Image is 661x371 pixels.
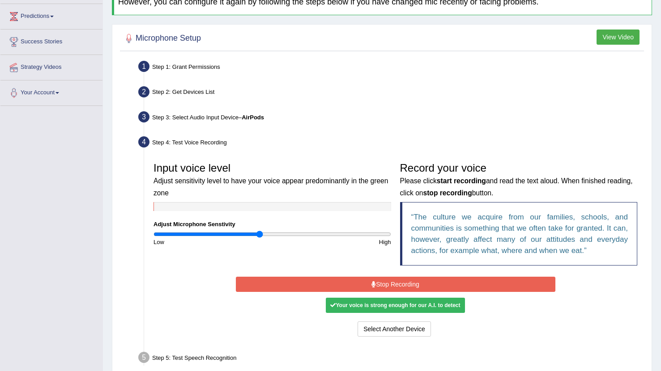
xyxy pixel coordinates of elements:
b: start recording [437,177,486,185]
h3: Input voice level [154,162,391,198]
button: View Video [597,30,640,45]
div: Your voice is strong enough for our A.I. to detect [326,298,465,313]
a: Predictions [0,4,102,26]
div: Step 5: Test Speech Recognition [134,349,648,369]
button: Stop Recording [236,277,555,292]
h2: Microphone Setup [122,32,201,45]
div: Step 1: Grant Permissions [134,58,648,78]
span: – [239,114,264,121]
b: AirPods [242,114,264,121]
small: Adjust sensitivity level to have your voice appear predominantly in the green zone [154,177,388,196]
a: Strategy Videos [0,55,102,77]
small: Please click and read the text aloud. When finished reading, click on button. [400,177,633,196]
div: Step 2: Get Devices List [134,84,648,103]
h3: Record your voice [400,162,638,198]
label: Adjust Microphone Senstivity [154,220,235,228]
div: Step 4: Test Voice Recording [134,134,648,153]
div: Step 3: Select Audio Input Device [134,109,648,128]
a: Your Account [0,80,102,103]
q: The culture we acquire from our families, schools, and communities is something that we often tak... [411,213,628,255]
button: Select Another Device [358,321,431,337]
div: High [272,238,395,246]
a: Success Stories [0,30,102,52]
b: stop recording [423,189,472,197]
div: Low [149,238,272,246]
